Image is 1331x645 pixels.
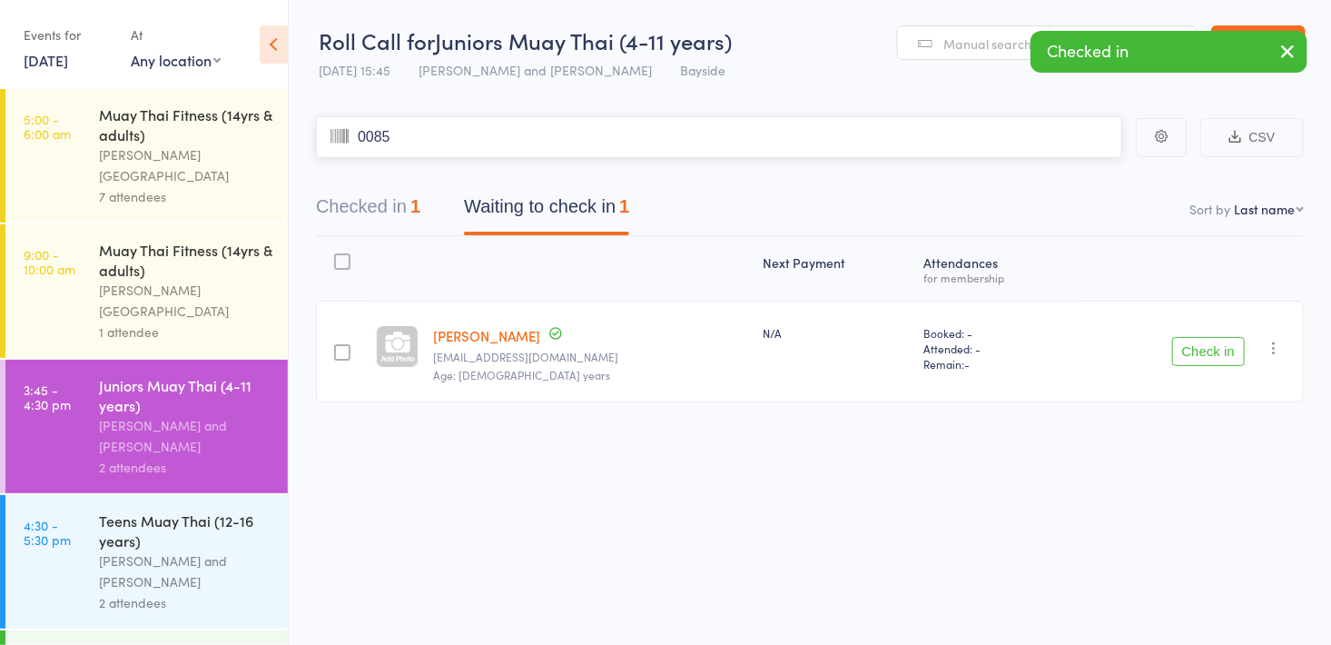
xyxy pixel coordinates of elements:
a: 3:45 -4:30 pmJuniors Muay Thai (4-11 years)[PERSON_NAME] and [PERSON_NAME]2 attendees [5,360,288,493]
a: [PERSON_NAME] [433,326,540,345]
time: 5:00 - 6:00 am [24,112,71,141]
span: Booked: - [923,325,1066,341]
button: Checked in1 [316,187,420,235]
div: Any location [131,50,221,70]
label: Sort by [1189,200,1230,218]
input: Scan member card [316,116,1122,158]
div: Next Payment [755,244,916,293]
span: Manual search [943,35,1031,53]
time: 3:45 - 4:30 pm [24,382,71,412]
div: Muay Thai Fitness (14yrs & adults) [99,240,272,280]
time: 4:30 - 5:30 pm [24,518,71,547]
span: Juniors Muay Thai (4-11 years) [435,25,732,55]
div: Checked in [1030,31,1307,73]
span: Age: [DEMOGRAPHIC_DATA] years [433,367,610,382]
button: Check in [1172,337,1245,366]
div: N/A [763,325,909,341]
a: Exit roll call [1211,25,1306,62]
div: Muay Thai Fitness (14yrs & adults) [99,104,272,144]
time: 9:00 - 10:00 am [24,247,75,276]
span: Remain: [923,356,1066,372]
button: Waiting to check in1 [464,187,629,235]
button: CSV [1200,118,1304,157]
span: Bayside [680,61,725,79]
div: [PERSON_NAME][GEOGRAPHIC_DATA] [99,144,272,186]
span: - [964,356,970,372]
span: [DATE] 15:45 [319,61,390,79]
div: for membership [923,272,1066,283]
div: [PERSON_NAME] and [PERSON_NAME] [99,415,272,457]
a: [DATE] [24,50,68,70]
div: Atten­dances [916,244,1073,293]
div: Juniors Muay Thai (4-11 years) [99,375,272,415]
div: Events for [24,20,113,50]
div: At [131,20,221,50]
div: 2 attendees [99,592,272,613]
div: [PERSON_NAME] and [PERSON_NAME] [99,551,272,592]
a: 9:00 -10:00 amMuay Thai Fitness (14yrs & adults)[PERSON_NAME][GEOGRAPHIC_DATA]1 attendee [5,224,288,358]
span: Roll Call for [319,25,435,55]
a: 4:30 -5:30 pmTeens Muay Thai (12-16 years)[PERSON_NAME] and [PERSON_NAME]2 attendees [5,495,288,629]
div: 1 [619,196,629,216]
span: Attended: - [923,341,1066,356]
a: 5:00 -6:00 amMuay Thai Fitness (14yrs & adults)[PERSON_NAME][GEOGRAPHIC_DATA]7 attendees [5,89,288,223]
span: [PERSON_NAME] and [PERSON_NAME] [419,61,652,79]
div: [PERSON_NAME][GEOGRAPHIC_DATA] [99,280,272,322]
small: lizbaker589@yahoo.com [433,351,748,363]
div: Teens Muay Thai (12-16 years) [99,511,272,551]
div: 2 attendees [99,457,272,478]
div: Last name [1234,200,1295,218]
div: 1 attendee [99,322,272,342]
div: 7 attendees [99,186,272,207]
div: 1 [410,196,420,216]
